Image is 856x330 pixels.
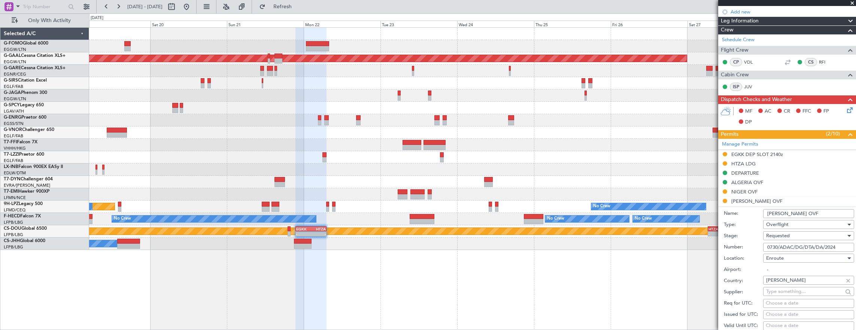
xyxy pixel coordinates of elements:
a: EDLW/DTM [4,170,26,176]
div: Tue 23 [380,21,457,27]
label: Number: [724,244,763,251]
a: T7-LZZIPraetor 600 [4,152,44,157]
label: Supplier: [724,288,763,296]
a: LGAV/ATH [4,109,24,114]
label: Issued for UTC: [724,311,763,318]
div: [DATE] [91,15,103,21]
a: EGGW/LTN [4,59,26,65]
a: G-SIRSCitation Excel [4,78,47,83]
span: F-HECD [4,214,20,219]
span: Requested [766,232,790,239]
span: 9H-LPZ [4,202,19,206]
label: Airport: [724,266,763,274]
div: DEPARTURE [731,170,759,176]
span: MF [745,108,752,115]
button: Only With Activity [8,15,81,27]
span: CS-DOU [4,226,21,231]
label: Valid Until UTC: [724,322,763,330]
span: Flight Crew [721,46,749,55]
div: No Crew [547,213,564,224]
div: Sun 21 [227,21,304,27]
span: T7-EMI [4,189,18,194]
a: LFPB/LBG [4,244,23,250]
label: Country: [724,277,763,285]
div: EGKK DEP SLOT 2140z [731,151,783,158]
span: Only With Activity [19,18,79,23]
a: EGSS/STN [4,121,24,126]
div: Sat 20 [151,21,227,27]
span: (2/10) [826,130,840,138]
span: AC [765,108,771,115]
span: LX-INB [4,165,18,169]
a: EGNR/CEG [4,71,26,77]
div: HTZA [311,227,326,231]
a: T7-DYNChallenger 604 [4,177,53,181]
label: Location: [724,255,763,262]
div: NIGER OVF [731,189,758,195]
input: Type something... [766,275,843,286]
span: FFC [802,108,811,115]
a: CS-JHHGlobal 6000 [4,239,45,243]
span: G-GARE [4,66,21,70]
input: Trip Number [23,1,66,12]
div: Fri 26 [611,21,687,27]
span: G-VNOR [4,128,22,132]
a: Manage Permits [722,141,758,148]
div: Choose a date [766,322,852,330]
div: HTZA LDG [731,161,756,167]
a: EGLF/FAB [4,133,23,139]
div: - [708,232,723,236]
span: G-ENRG [4,115,21,120]
a: Schedule Crew [722,36,755,44]
span: Crew [721,26,734,34]
div: No Crew [635,213,652,224]
label: Req for UTC: [724,300,763,307]
a: G-JAGAPhenom 300 [4,91,47,95]
span: G-JAGA [4,91,21,95]
div: - [296,232,311,236]
div: HTZA [708,227,723,231]
div: Sat 27 [687,21,764,27]
a: LX-INBFalcon 900EX EASy II [4,165,63,169]
a: JUV [744,83,761,90]
span: Dispatch Checks and Weather [721,95,792,104]
a: EGLF/FAB [4,84,23,89]
a: F-HECDFalcon 7X [4,214,41,219]
div: Choose a date [766,300,852,307]
div: Thu 25 [534,21,611,27]
div: Add new [731,9,852,15]
span: Cabin Crew [721,71,749,79]
label: Name: [724,210,763,217]
a: G-FOMOGlobal 6000 [4,41,48,46]
div: Mon 22 [304,21,380,27]
div: - [311,232,326,236]
a: RFI [819,59,836,65]
span: Permits [721,130,738,139]
div: CS [805,58,817,66]
a: G-GAALCessna Citation XLS+ [4,54,66,58]
a: EGGW/LTN [4,96,26,102]
a: G-ENRGPraetor 600 [4,115,46,120]
div: No Crew [114,213,131,224]
a: 9H-LPZLegacy 500 [4,202,43,206]
a: T7-EMIHawker 900XP [4,189,49,194]
span: Leg Information [721,17,759,25]
div: ALGERIA OVF [731,179,763,186]
a: EGGW/LTN [4,47,26,52]
span: G-GAAL [4,54,21,58]
div: CP [730,58,742,66]
a: CS-DOUGlobal 6500 [4,226,47,231]
span: Refresh [267,4,298,9]
a: G-SPCYLegacy 650 [4,103,44,107]
label: Type: [724,221,763,229]
span: T7-LZZI [4,152,19,157]
a: VHHH/HKG [4,146,26,151]
span: G-SIRS [4,78,18,83]
button: Refresh [256,1,301,13]
label: Stage: [724,232,763,240]
span: [DATE] - [DATE] [127,3,163,10]
a: G-GARECessna Citation XLS+ [4,66,66,70]
span: FP [823,108,829,115]
a: EGLF/FAB [4,158,23,164]
a: LFPB/LBG [4,232,23,238]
